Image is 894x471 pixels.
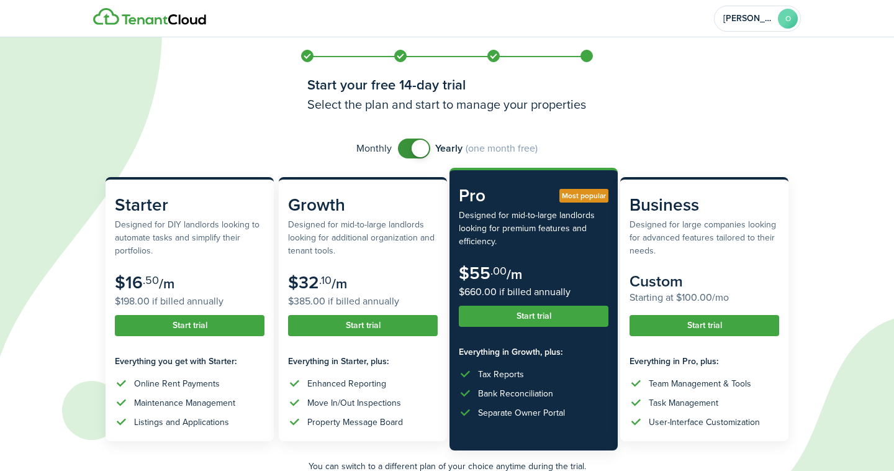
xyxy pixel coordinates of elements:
subscription-pricing-card-price-cents: .50 [143,272,159,288]
div: Separate Owner Portal [478,406,565,419]
h1: Start your free 14-day trial [307,75,587,95]
div: Maintenance Management [134,396,235,409]
subscription-pricing-card-features-title: Everything in Starter, plus: [288,355,438,368]
subscription-pricing-card-description: Designed for DIY landlords looking to automate tasks and simplify their portfolios. [115,218,264,257]
span: Monthly [356,141,392,156]
button: Start trial [459,306,608,327]
subscription-pricing-card-title: Pro [459,183,608,209]
span: Most popular [562,190,606,201]
button: Start trial [288,315,438,336]
h3: Select the plan and start to manage your properties [307,95,587,114]
div: Property Message Board [307,416,403,429]
avatar-text: O [778,9,798,29]
div: Bank Reconciliation [478,387,553,400]
subscription-pricing-card-price-cents: .10 [319,272,332,288]
subscription-pricing-card-price-annual: Starting at $100.00/mo [630,290,779,305]
div: Task Management [649,396,718,409]
div: Listings and Applications [134,416,229,429]
subscription-pricing-card-features-title: Everything in Pro, plus: [630,355,779,368]
div: Enhanced Reporting [307,377,386,390]
subscription-pricing-card-price-annual: $660.00 if billed annually [459,285,608,300]
subscription-pricing-card-price-period: /m [507,264,522,285]
div: Online Rent Payments [134,377,220,390]
subscription-pricing-card-price-annual: $198.00 if billed annually [115,294,264,309]
subscription-pricing-card-price-amount: $32 [288,270,319,295]
subscription-pricing-card-description: Designed for mid-to-large landlords looking for additional organization and tenant tools. [288,218,438,257]
subscription-pricing-card-price-annual: $385.00 if billed annually [288,294,438,309]
subscription-pricing-card-price-amount: Custom [630,270,683,293]
img: Logo [93,8,206,25]
subscription-pricing-card-price-cents: .00 [490,263,507,279]
subscription-pricing-card-price-period: /m [332,273,347,294]
div: User-Interface Customization [649,416,760,429]
subscription-pricing-card-features-title: Everything you get with Starter: [115,355,264,368]
button: Open menu [714,6,801,32]
subscription-pricing-card-price-amount: $55 [459,260,490,286]
subscription-pricing-card-title: Starter [115,192,264,218]
subscription-pricing-card-description: Designed for mid-to-large landlords looking for premium features and efficiency. [459,209,608,248]
subscription-pricing-card-price-amount: $16 [115,270,143,295]
subscription-pricing-card-price-period: /m [159,273,174,294]
div: Tax Reports [478,368,524,381]
div: Move In/Out Inspections [307,396,401,409]
subscription-pricing-card-description: Designed for large companies looking for advanced features tailored to their needs. [630,218,779,257]
subscription-pricing-card-title: Growth [288,192,438,218]
span: Olivia [723,14,773,23]
subscription-pricing-card-title: Business [630,192,779,218]
button: Start trial [630,315,779,336]
subscription-pricing-card-features-title: Everything in Growth, plus: [459,345,608,359]
div: Team Management & Tools [649,377,751,390]
button: Start trial [115,315,264,336]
